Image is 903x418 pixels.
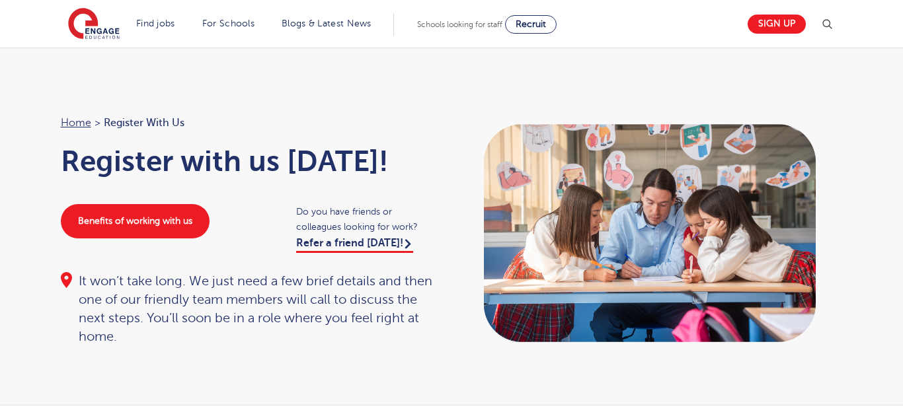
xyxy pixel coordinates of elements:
a: Benefits of working with us [61,204,210,238]
img: Engage Education [68,8,120,41]
span: Register with us [104,114,184,131]
h1: Register with us [DATE]! [61,145,439,178]
a: Sign up [748,15,806,34]
span: Schools looking for staff [417,20,502,29]
a: Blogs & Latest News [282,18,372,28]
span: Do you have friends or colleagues looking for work? [296,204,438,234]
nav: breadcrumb [61,114,439,131]
span: > [95,117,100,129]
a: Home [61,117,91,129]
a: Refer a friend [DATE]! [296,237,413,253]
a: Find jobs [136,18,175,28]
div: It won’t take long. We just need a few brief details and then one of our friendly team members wi... [61,272,439,346]
a: Recruit [505,15,557,34]
a: For Schools [202,18,255,28]
span: Recruit [516,19,546,29]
